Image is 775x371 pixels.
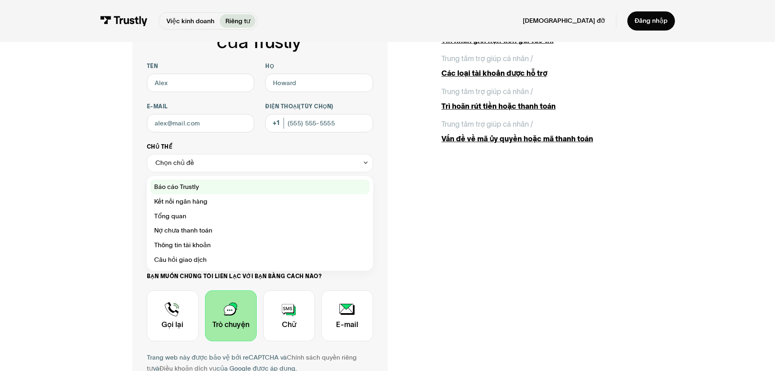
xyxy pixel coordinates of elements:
[441,120,533,128] font: Trung tâm trợ giúp cá nhân /
[147,144,172,150] font: Chủ thể
[161,14,220,28] a: Việc kinh doanh
[299,103,333,110] font: (Tùy chọn)
[627,11,675,31] a: Đăng nhập
[147,154,373,172] div: Chọn chủ đề
[147,354,287,361] font: Trang web này được bảo vệ bởi reCAPTCHA và
[154,213,186,220] font: Tổng quan
[265,103,299,110] font: Điện thoại
[265,74,373,92] input: Howard
[225,18,250,24] font: Riêng tư
[441,135,593,143] font: Vấn đề về mã ủy quyền hoặc mã thanh toán
[220,14,255,28] a: Riêng tư
[154,183,199,190] font: Báo cáo Trustly
[147,74,255,92] input: Alex
[154,241,211,248] font: Thông tin tài khoản
[265,63,274,69] font: Họ
[147,273,322,279] font: Bạn muốn chúng tôi liên lạc với bạn bằng cách nào?
[147,114,255,132] input: alex@mail.com
[441,55,533,63] font: Trung tâm trợ giúp cá nhân /
[154,198,207,205] font: Kết nối ngân hàng
[147,63,158,69] font: Tên
[147,103,168,110] font: E-mail
[441,53,643,79] a: Trung tâm trợ giúp cá nhân /Các loại tài khoản được hỗ trợ
[154,227,212,234] font: Nợ chưa thanh toán
[523,17,605,24] font: [DEMOGRAPHIC_DATA] đỡ
[441,88,533,96] font: Trung tâm trợ giúp cá nhân /
[155,159,194,166] font: Chọn chủ đề
[166,18,214,24] font: Việc kinh doanh
[100,16,148,26] img: Logo Trustly
[147,172,373,271] nav: Chọn chủ đề
[154,256,207,263] font: Câu hỏi giao dịch
[441,102,556,110] font: Trì hoãn rút tiền hoặc thanh toán
[441,69,547,77] font: Các loại tài khoản được hỗ trợ
[523,17,605,25] a: [DEMOGRAPHIC_DATA] đỡ
[265,114,373,132] input: (555) 555-5555
[635,17,668,24] font: Đăng nhập
[441,119,643,145] a: Trung tâm trợ giúp cá nhân /Vấn đề về mã ủy quyền hoặc mã thanh toán
[441,86,643,112] a: Trung tâm trợ giúp cá nhân /Trì hoãn rút tiền hoặc thanh toán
